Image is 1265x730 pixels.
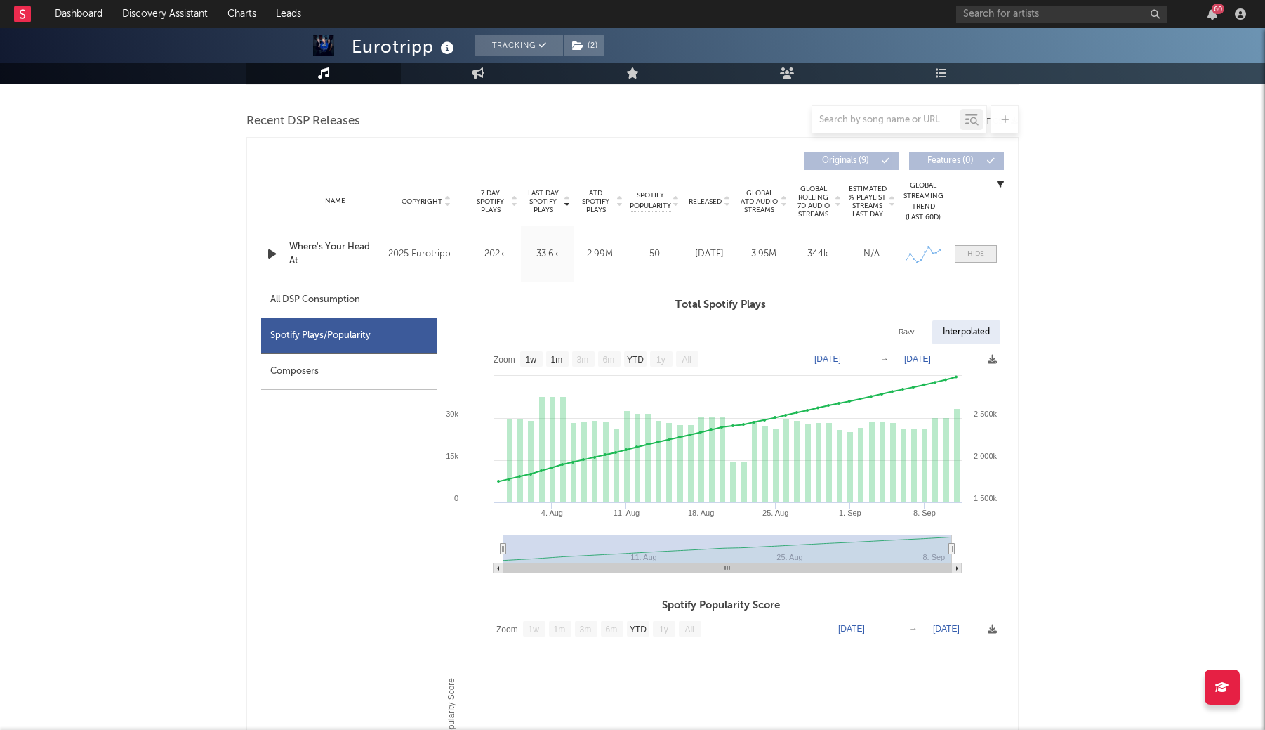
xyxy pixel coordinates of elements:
[289,240,381,268] a: Where's Your Head At
[740,247,787,261] div: 3.95M
[496,625,518,634] text: Zoom
[1207,8,1217,20] button: 60
[606,625,618,634] text: 6m
[630,190,671,211] span: Spotify Popularity
[526,355,537,365] text: 1w
[446,410,458,418] text: 30k
[812,115,960,126] input: Search by song name or URL
[794,247,841,261] div: 344k
[956,6,1167,23] input: Search for artists
[577,189,614,214] span: ATD Spotify Plays
[918,157,983,165] span: Features ( 0 )
[686,247,733,261] div: [DATE]
[1212,4,1224,14] div: 60
[933,624,960,634] text: [DATE]
[261,354,437,390] div: Composers
[659,625,668,634] text: 1y
[270,292,360,308] div: All DSP Consumption
[630,625,647,634] text: YTD
[454,494,458,502] text: 0
[577,355,589,365] text: 3m
[614,509,640,517] text: 11. Aug
[902,181,944,223] div: Global Streaming Trend (Last 60D)
[529,625,540,634] text: 1w
[684,625,694,634] text: All
[388,246,465,263] div: 2025 Eurotripp
[740,189,779,214] span: Global ATD Audio Streams
[689,197,722,206] span: Released
[974,494,998,502] text: 1 500k
[541,509,563,517] text: 4. Aug
[603,355,615,365] text: 6m
[804,152,899,170] button: Originals(9)
[848,247,895,261] div: N/A
[762,509,788,517] text: 25. Aug
[437,597,1004,614] h3: Spotify Popularity Score
[551,355,563,365] text: 1m
[627,355,644,365] text: YTD
[909,152,1004,170] button: Features(0)
[554,625,566,634] text: 1m
[289,196,381,207] div: Name
[580,625,592,634] text: 3m
[839,509,861,517] text: 1. Sep
[974,452,998,460] text: 2 000k
[563,35,605,56] span: ( 2 )
[437,296,1004,313] h3: Total Spotify Plays
[564,35,604,56] button: (2)
[577,247,623,261] div: 2.99M
[888,320,925,344] div: Raw
[904,354,931,364] text: [DATE]
[932,320,1000,344] div: Interpolated
[472,247,517,261] div: 202k
[848,185,887,219] span: Estimated % Playlist Streams Last Day
[794,185,833,219] span: Global Rolling 7D Audio Streams
[261,282,437,318] div: All DSP Consumption
[472,189,509,214] span: 7 Day Spotify Plays
[524,189,562,214] span: Last Day Spotify Plays
[494,355,515,365] text: Zoom
[814,354,841,364] text: [DATE]
[446,452,458,460] text: 15k
[475,35,563,56] button: Tracking
[909,624,918,634] text: →
[974,410,998,418] text: 2 500k
[656,355,665,365] text: 1y
[402,197,442,206] span: Copyright
[688,509,714,517] text: 18. Aug
[352,35,458,58] div: Eurotripp
[630,247,679,261] div: 50
[913,509,936,517] text: 8. Sep
[524,247,570,261] div: 33.6k
[261,318,437,354] div: Spotify Plays/Popularity
[813,157,877,165] span: Originals ( 9 )
[880,354,889,364] text: →
[682,355,691,365] text: All
[838,624,865,634] text: [DATE]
